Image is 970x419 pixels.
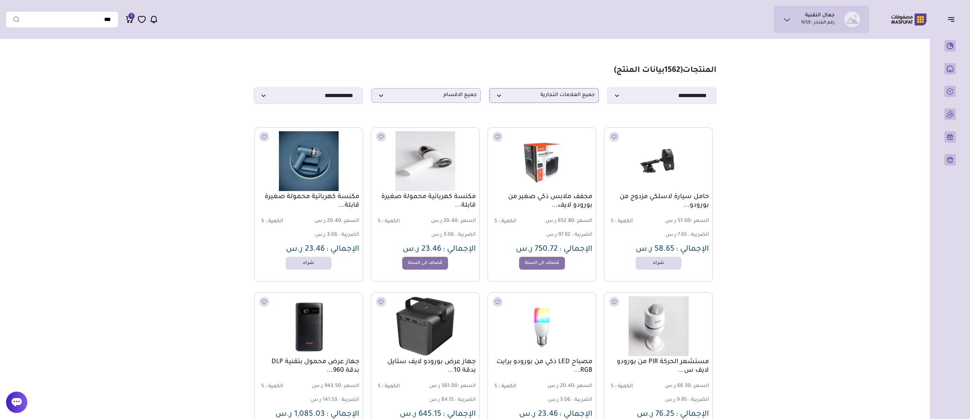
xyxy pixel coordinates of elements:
span: 51.00 ر.س [659,218,709,225]
span: السعر : [691,218,709,224]
h1: المنتجات [614,66,716,76]
span: الإجمالي : [559,410,592,419]
span: 2 [131,13,133,19]
a: مكنسة كهربائية محمولة صغيرة قابلة... [375,193,476,210]
span: الإجمالي : [443,245,476,254]
img: 241.625-241.62520250714202645441609.png [259,131,359,191]
span: 5 [378,219,381,224]
a: جهاز عرض بورودو لايف ستايل بدقة 10... [375,358,476,375]
span: 23.46 ر.س [519,410,558,419]
span: 5 [611,384,614,389]
h1: جمال التقنية [805,12,835,20]
a: 2 [125,15,134,24]
img: 241.625-241.62520250714202646548021.png [375,131,475,191]
p: رقم المتجر : 1059 [801,20,835,27]
span: الضريبة : [688,232,709,238]
span: 5 [378,384,381,389]
span: 7.65 ر.س [665,232,687,238]
img: 241.625-241.62520250714202648877549.png [608,131,708,191]
a: مٌضاف الى السلة [519,257,565,270]
span: 943.50 ر.س [309,383,359,390]
a: مٌضاف الى السلة [402,257,448,270]
span: الضريبة : [572,397,592,403]
span: الضريبة : [455,397,476,403]
span: الإجمالي : [326,410,359,419]
span: 5 [611,219,614,224]
span: 5 [261,219,264,224]
span: جميع الاقسام [375,92,477,99]
a: مجفف ملابس ذكي صغير من بورودو لايف... [491,193,592,210]
a: حامل سيارة لاسلكي مزدوج من بورودو... [608,193,709,210]
span: 23.46 ر.س [286,245,325,254]
span: 9.95 ر.س [665,397,687,403]
span: الضريبة : [339,232,359,238]
img: 241.625-241.62520250714202621158916.png [259,296,359,356]
span: 20.40 ر.س [426,218,476,225]
span: الضريبة : [455,232,476,238]
span: 1562 [664,67,680,75]
span: الإجمالي : [676,410,709,419]
span: الضريبة : [572,232,592,238]
a: مستشعر الحركة PIR من بورودو لايف س... [608,358,709,375]
span: الكمية : [265,384,283,389]
span: السعر : [458,383,476,389]
span: الكمية : [615,384,633,389]
span: جميع العلامات التجارية [493,92,595,99]
img: 241.625-241.62520250714202622194124.png [375,296,475,356]
img: 241.625-241.62520250714202623438053.png [492,296,592,356]
p: جميع الاقسام [371,88,481,103]
span: 84.15 ر.س [429,397,454,403]
img: 241.625-241.62520250714202642832367.png [608,296,708,356]
span: السعر : [341,218,359,224]
span: الإجمالي : [326,245,359,254]
span: الكمية : [499,384,516,389]
span: 23.46 ر.س [403,245,441,254]
span: الكمية : [615,219,633,224]
span: 66.30 ر.س [659,383,709,390]
span: الكمية : [382,384,400,389]
span: السعر : [574,383,592,389]
span: السعر : [458,218,476,224]
span: 652.80 ر.س [543,218,592,225]
a: مكنسة كهربائية محمولة صغيرة قابلة... [258,193,359,210]
span: 5 [261,384,264,389]
p: جميع العلامات التجارية [489,88,599,103]
span: 3.06 ر.س [548,397,570,403]
span: 5 [494,384,497,389]
a: مصباح LED ذكي من بورودو برايت RGB... [491,358,592,375]
span: 20.40 ر.س [543,383,592,390]
img: جمال التقنية [844,11,860,27]
a: شراء [286,257,332,270]
span: الكمية : [265,219,283,224]
span: الكمية : [499,219,516,224]
span: 561.00 ر.س [426,383,476,390]
a: جهاز عرض محمول بتقنية DLP بدقة 960... [258,358,359,375]
span: 1,085.03 ر.س [275,410,325,419]
span: السعر : [574,218,592,224]
span: 141.53 ر.س [311,397,337,403]
span: السعر : [341,383,359,389]
img: Logo [886,12,932,26]
span: 58.65 ر.س [636,245,674,254]
span: 645.15 ر.س [400,410,441,419]
span: 76.25 ر.س [637,410,674,419]
span: الضريبة : [688,397,709,403]
span: السعر : [691,383,709,389]
span: 20.40 ر.س [309,218,359,225]
span: 750.72 ر.س [516,245,558,254]
span: الإجمالي : [559,245,592,254]
span: الإجمالي : [676,245,709,254]
span: 97.92 ر.س [546,232,570,238]
span: 3.06 ر.س [431,232,454,238]
span: الإجمالي : [443,410,476,419]
span: ( بيانات المنتج) [614,67,683,75]
img: 241.625-241.6252025-07-15-68763e54ecda4.png [492,131,592,191]
span: 5 [494,219,497,224]
span: الكمية : [382,219,400,224]
a: شراء [636,257,681,270]
span: 3.06 ر.س [315,232,337,238]
span: الضريبة : [339,397,359,403]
